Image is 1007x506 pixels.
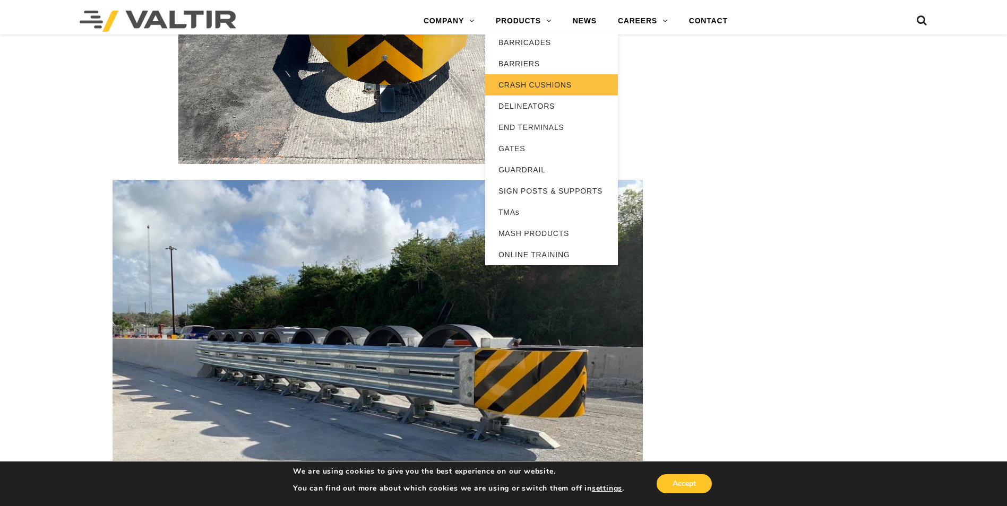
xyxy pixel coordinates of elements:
[413,11,485,32] a: COMPANY
[485,117,618,138] a: END TERMINALS
[485,180,618,202] a: SIGN POSTS & SUPPORTS
[485,159,618,180] a: GUARDRAIL
[485,202,618,223] a: TMAs
[293,467,624,476] p: We are using cookies to give you the best experience on our website.
[592,484,622,493] button: settings
[562,11,607,32] a: NEWS
[485,53,618,74] a: BARRIERS
[293,484,624,493] p: You can find out more about which cookies we are using or switch them off in .
[607,11,678,32] a: CAREERS
[485,138,618,159] a: GATES
[485,11,562,32] a: PRODUCTS
[678,11,738,32] a: CONTACT
[485,223,618,244] a: MASH PRODUCTS
[485,244,618,265] a: ONLINE TRAINING
[485,95,618,117] a: DELINEATORS
[485,74,618,95] a: CRASH CUSHIONS
[80,11,236,32] img: Valtir
[485,32,618,53] a: BARRICADES
[657,474,712,493] button: Accept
